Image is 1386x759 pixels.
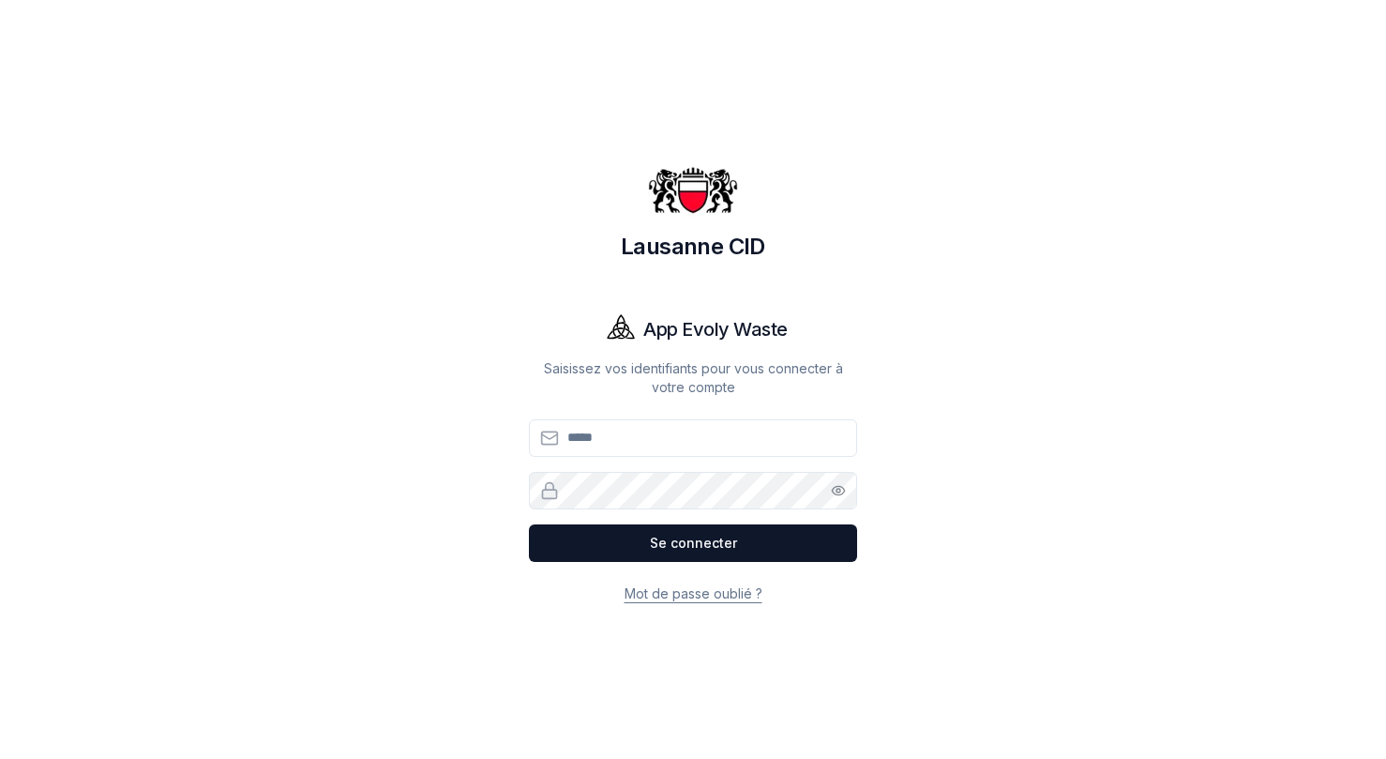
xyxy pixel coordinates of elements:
a: Mot de passe oublié ? [625,585,762,601]
h1: Lausanne CID [529,232,857,262]
img: Lausanne CID Logo [648,145,738,235]
button: Se connecter [529,524,857,562]
h1: App Evoly Waste [643,316,788,342]
p: Saisissez vos identifiants pour vous connecter à votre compte [529,359,857,397]
img: Evoly Logo [598,307,643,352]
